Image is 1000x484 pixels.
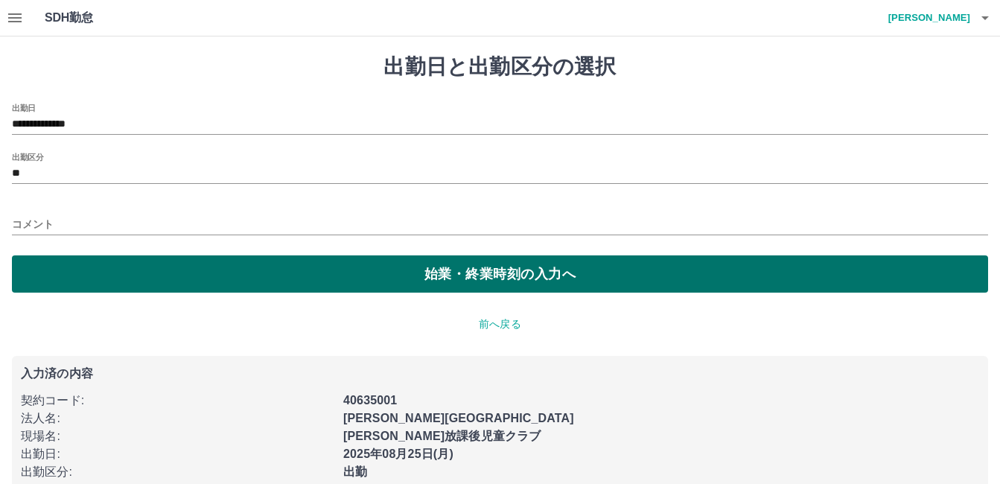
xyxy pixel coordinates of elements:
[12,54,988,80] h1: 出勤日と出勤区分の選択
[12,151,43,162] label: 出勤区分
[21,392,334,410] p: 契約コード :
[12,255,988,293] button: 始業・終業時刻の入力へ
[21,445,334,463] p: 出勤日 :
[21,427,334,445] p: 現場名 :
[343,412,574,424] b: [PERSON_NAME][GEOGRAPHIC_DATA]
[343,465,367,478] b: 出勤
[343,430,541,442] b: [PERSON_NAME]放課後児童クラブ
[343,394,397,407] b: 40635001
[343,448,453,460] b: 2025年08月25日(月)
[12,102,36,113] label: 出勤日
[12,316,988,332] p: 前へ戻る
[21,463,334,481] p: 出勤区分 :
[21,368,979,380] p: 入力済の内容
[21,410,334,427] p: 法人名 :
